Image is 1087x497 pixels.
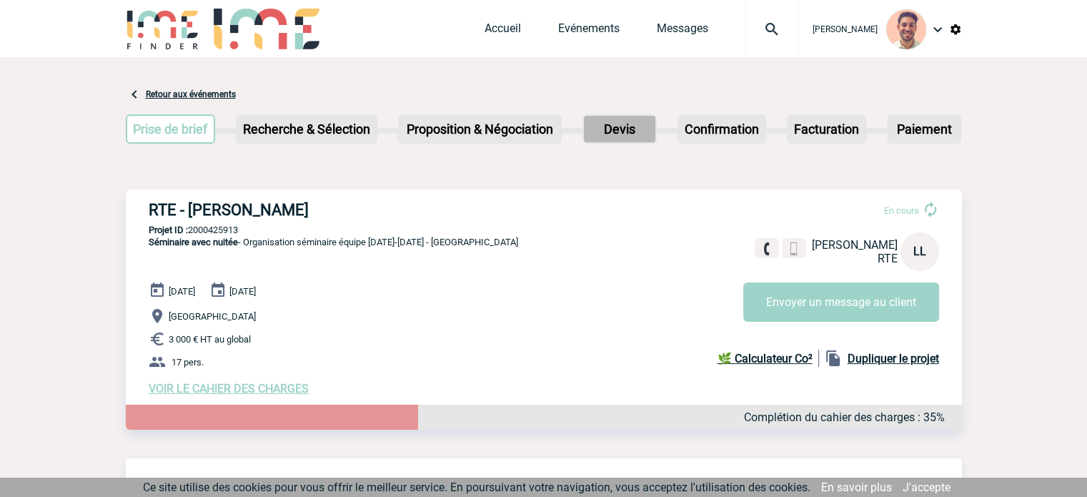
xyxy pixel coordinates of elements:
a: VOIR LE CAHIER DES CHARGES [149,382,309,395]
a: Accueil [485,21,521,41]
span: En cours [884,205,919,216]
span: 17 pers. [172,357,204,368]
p: Facturation [788,116,865,142]
img: file_copy-black-24dp.png [825,350,842,367]
span: [GEOGRAPHIC_DATA] [169,311,256,322]
span: 3 000 € HT au global [169,334,251,345]
button: Envoyer un message au client [743,282,939,322]
span: [PERSON_NAME] [813,24,878,34]
h3: RTE - [PERSON_NAME] [149,201,577,219]
img: IME-Finder [126,9,200,49]
a: Evénements [558,21,620,41]
span: - Organisation séminaire équipe [DATE]-[DATE] - [GEOGRAPHIC_DATA] [149,237,518,247]
p: Paiement [888,116,960,142]
span: [DATE] [169,286,195,297]
p: Devis [584,116,655,142]
b: Projet ID : [149,225,188,235]
b: 🌿 Calculateur Co² [718,352,813,365]
a: J'accepte [903,481,950,494]
span: RTE [878,252,898,265]
span: [PERSON_NAME] [812,238,898,252]
b: Dupliquer le projet [848,352,939,365]
span: Ce site utilise des cookies pour vous offrir le meilleur service. En poursuivant votre navigation... [143,481,810,494]
a: En savoir plus [821,481,892,494]
p: Proposition & Négociation [399,116,560,142]
a: 🌿 Calculateur Co² [718,350,819,367]
p: Recherche & Sélection [237,116,376,142]
a: Retour aux événements [146,89,236,99]
p: Prise de brief [127,116,214,142]
span: LL [913,245,926,258]
p: 2000425913 [126,225,962,235]
img: fixe.png [760,242,773,255]
span: Séminaire avec nuitée [149,237,238,247]
p: Confirmation [679,116,765,142]
img: portable.png [788,242,800,255]
span: [DATE] [229,286,256,297]
a: Messages [657,21,708,41]
img: 132114-0.jpg [886,9,926,49]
